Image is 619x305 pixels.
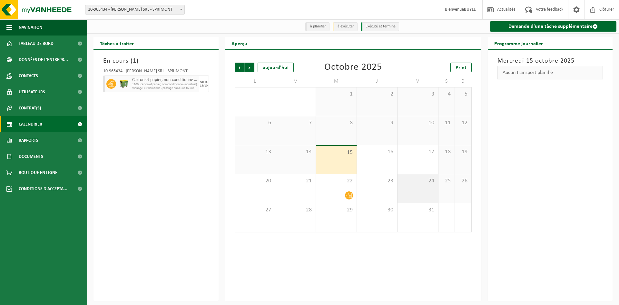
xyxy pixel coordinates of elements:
[458,91,468,98] span: 5
[455,76,471,87] td: D
[458,119,468,127] span: 12
[19,132,38,148] span: Rapports
[458,148,468,156] span: 19
[319,91,353,98] span: 1
[401,178,435,185] span: 24
[442,119,451,127] span: 11
[360,207,394,214] span: 30
[442,91,451,98] span: 4
[238,119,272,127] span: 6
[401,207,435,214] span: 31
[200,80,208,84] div: MER.
[458,178,468,185] span: 26
[319,149,353,156] span: 15
[357,76,398,87] td: J
[238,148,272,156] span: 13
[275,76,316,87] td: M
[361,22,399,31] li: Exécuté et terminé
[360,148,394,156] span: 16
[324,63,382,72] div: Octobre 2025
[442,148,451,156] span: 18
[398,76,438,87] td: V
[319,207,353,214] span: 29
[442,178,451,185] span: 25
[279,178,312,185] span: 21
[85,5,185,15] span: 10-965434 - BUYLE CHRISTIAN SRL - SPRIMONT
[360,178,394,185] span: 23
[132,77,198,83] span: Carton et papier, non-conditionné (industriel)
[279,148,312,156] span: 14
[19,165,57,181] span: Boutique en ligne
[245,63,254,72] span: Suivant
[497,66,603,79] div: Aucun transport planifié
[200,84,208,87] div: 15/10
[305,22,329,31] li: à planifier
[103,69,209,76] div: 10-965434 - [PERSON_NAME] SRL - SPRIMONT
[497,56,603,66] h3: Mercredi 15 octobre 2025
[238,207,272,214] span: 27
[19,181,67,197] span: Conditions d'accepta...
[456,65,467,70] span: Print
[103,56,209,66] h3: En cours ( )
[401,148,435,156] span: 17
[488,37,549,49] h2: Programme journalier
[316,76,357,87] td: M
[279,119,312,127] span: 7
[85,5,184,14] span: 10-965434 - BUYLE CHRISTIAN SRL - SPRIMONT
[19,84,45,100] span: Utilisateurs
[132,83,198,86] span: 1100L carton et papier, non-conditionné (industriel)
[258,63,294,72] div: aujourd'hui
[319,178,353,185] span: 22
[360,119,394,127] span: 9
[119,79,129,89] img: WB-1100-HPE-GN-50
[19,68,38,84] span: Contacts
[133,58,136,64] span: 1
[132,86,198,90] span: Vidange sur demande - passage dans une tournée fixe
[19,19,42,36] span: Navigation
[19,36,54,52] span: Tableau de bord
[238,178,272,185] span: 20
[490,21,617,32] a: Demande d'une tâche supplémentaire
[235,76,275,87] td: L
[19,100,41,116] span: Contrat(s)
[93,37,140,49] h2: Tâches à traiter
[19,148,43,165] span: Documents
[360,91,394,98] span: 2
[19,52,68,68] span: Données de l'entrepr...
[450,63,472,72] a: Print
[19,116,42,132] span: Calendrier
[438,76,455,87] td: S
[319,119,353,127] span: 8
[333,22,358,31] li: à exécuter
[401,91,435,98] span: 3
[401,119,435,127] span: 10
[279,207,312,214] span: 28
[225,37,254,49] h2: Aperçu
[464,7,476,12] strong: BUYLE
[235,63,244,72] span: Précédent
